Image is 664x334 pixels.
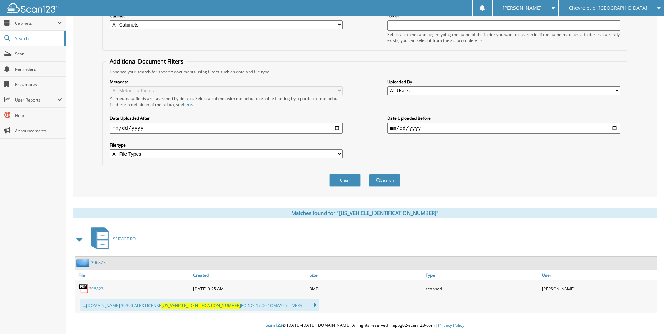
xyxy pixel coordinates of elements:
span: Cabinets [15,20,57,26]
div: ...[DOMAIN_NAME] 39390 ALEX LICENSE PO NO. 17:00 1OMAY25 ... VERS... [80,299,319,311]
input: start [110,123,343,134]
a: User [540,270,657,280]
label: Folder [387,13,620,19]
legend: Additional Document Filters [106,58,187,65]
a: Type [424,270,540,280]
img: scan123-logo-white.svg [7,3,59,13]
label: Cabinet [110,13,343,19]
span: Reminders [15,66,62,72]
span: Scan123 [266,322,282,328]
span: Search [15,36,61,42]
div: [PERSON_NAME] [540,282,657,296]
a: 296823 [89,286,104,292]
span: SERVICE RO [113,236,136,242]
span: User Reports [15,97,57,103]
span: Chevrolet of [GEOGRAPHIC_DATA] [569,6,647,10]
span: [US_VEHICLE_IDENTIFICATION_NUMBER] [161,303,241,309]
a: Created [191,270,308,280]
div: Enhance your search for specific documents using filters such as date and file type. [106,69,624,75]
button: Search [369,174,400,187]
input: end [387,123,620,134]
span: Scan [15,51,62,57]
img: folder2.png [76,258,91,267]
div: 3MB [308,282,424,296]
a: File [75,270,191,280]
div: scanned [424,282,540,296]
label: Date Uploaded After [110,115,343,121]
span: Announcements [15,128,62,134]
a: Privacy Policy [438,322,464,328]
img: PDF.png [78,283,89,294]
label: Metadata [110,79,343,85]
button: Clear [329,174,361,187]
span: [PERSON_NAME] [503,6,542,10]
a: Size [308,270,424,280]
div: Select a cabinet and begin typing the name of the folder you want to search in. If the name match... [387,31,620,43]
div: © [DATE]-[DATE] [DOMAIN_NAME]. All rights reserved | appg02-scan123-com | [66,317,664,334]
div: Matches found for "[US_VEHICLE_IDENTIFICATION_NUMBER]" [73,208,657,218]
label: Date Uploaded Before [387,115,620,121]
span: Help [15,112,62,118]
a: SERVICE RO [87,225,136,253]
iframe: Chat Widget [629,300,664,334]
a: 296823 [91,260,106,266]
a: here [183,102,192,107]
div: All metadata fields are searched by default. Select a cabinet with metadata to enable filtering b... [110,96,343,107]
span: Bookmarks [15,82,62,88]
label: File type [110,142,343,148]
label: Uploaded By [387,79,620,85]
div: [DATE] 9:25 AM [191,282,308,296]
